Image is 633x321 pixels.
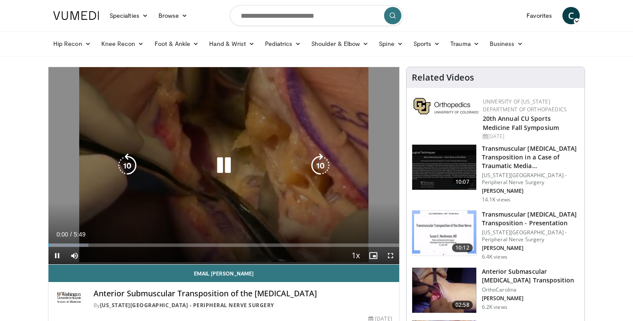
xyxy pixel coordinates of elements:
[412,267,579,313] a: 02:58 Anterior Submascular [MEDICAL_DATA] Transposition OrthoCarolina [PERSON_NAME] 6.2K views
[483,98,567,113] a: University of [US_STATE] Department of Orthopaedics
[104,7,153,24] a: Specialties
[521,7,557,24] a: Favorites
[483,114,559,132] a: 20th Annual CU Sports Medicine Fall Symposium
[48,35,96,52] a: Hip Recon
[482,295,579,302] p: [PERSON_NAME]
[483,133,578,140] div: [DATE]
[452,178,473,186] span: 10:07
[482,210,579,227] h3: Transmuscular [MEDICAL_DATA] Transposition - Presentation
[56,231,68,238] span: 0:00
[94,302,392,309] div: By
[94,289,392,298] h4: Anterior Submuscular Transposition of the [MEDICAL_DATA]
[482,245,579,252] p: [PERSON_NAME]
[482,196,510,203] p: 14.1K views
[452,301,473,309] span: 02:58
[48,265,399,282] a: Email [PERSON_NAME]
[482,267,579,285] h3: Anterior Submascular [MEDICAL_DATA] Transposition
[412,210,579,260] a: 10:12 Transmuscular [MEDICAL_DATA] Transposition - Presentation [US_STATE][GEOGRAPHIC_DATA] - Per...
[482,188,579,195] p: [PERSON_NAME]
[562,7,580,24] a: C
[412,145,476,190] img: Videography---Title-Standard_1.jpg.150x105_q85_crop-smart_upscale.jpg
[149,35,204,52] a: Foot & Ankle
[482,304,507,311] p: 6.2K views
[452,243,473,252] span: 10:12
[48,247,66,264] button: Pause
[408,35,446,52] a: Sports
[96,35,149,52] a: Knee Recon
[482,172,579,186] p: [US_STATE][GEOGRAPHIC_DATA] - Peripheral Nerve Surgery
[48,243,399,247] div: Progress Bar
[70,231,72,238] span: /
[48,67,399,265] video-js: Video Player
[482,144,579,170] h3: Transmuscular [MEDICAL_DATA] Transposition in a Case of Traumatic Media…
[374,35,408,52] a: Spine
[412,268,476,313] img: 385e3d01-1172-4e7e-a9c3-ec6871335ff9.150x105_q85_crop-smart_upscale.jpg
[55,289,83,310] img: Washington University School of Medicine - Peripheral Nerve Surgery
[365,247,382,264] button: Enable picture-in-picture mode
[413,98,478,114] img: 355603a8-37da-49b6-856f-e00d7e9307d3.png.150x105_q85_autocrop_double_scale_upscale_version-0.2.png
[484,35,529,52] a: Business
[412,72,474,83] h4: Related Videos
[412,211,476,256] img: Vumedi-Screen-Cap_1.jpg.150x105_q85_crop-smart_upscale.jpg
[260,35,306,52] a: Pediatrics
[230,5,403,26] input: Search topics, interventions
[445,35,484,52] a: Trauma
[306,35,374,52] a: Shoulder & Elbow
[204,35,260,52] a: Hand & Wrist
[53,11,99,20] img: VuMedi Logo
[347,247,365,264] button: Playback Rate
[412,144,579,203] a: 10:07 Transmuscular [MEDICAL_DATA] Transposition in a Case of Traumatic Media… [US_STATE][GEOGRAP...
[74,231,85,238] span: 5:49
[482,253,507,260] p: 6.4K views
[482,286,579,293] p: OrthoCarolina
[153,7,193,24] a: Browse
[382,247,399,264] button: Fullscreen
[482,229,579,243] p: [US_STATE][GEOGRAPHIC_DATA] - Peripheral Nerve Surgery
[66,247,83,264] button: Mute
[100,302,274,309] a: [US_STATE][GEOGRAPHIC_DATA] - Peripheral Nerve Surgery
